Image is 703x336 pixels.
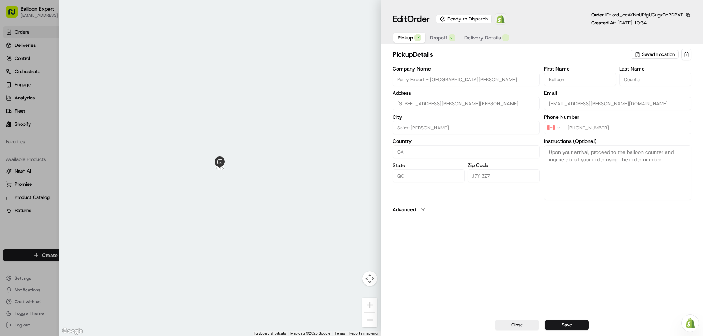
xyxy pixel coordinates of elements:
input: Enter last name [619,73,691,86]
img: Nash [7,7,22,22]
p: Welcome 👋 [7,29,133,41]
span: Map data ©2025 Google [290,331,330,335]
span: Saved Location [642,51,675,58]
label: First Name [544,66,616,71]
textarea: Upon your arrival, proceed to the balloon counter and inquire about your order using the order nu... [544,145,691,200]
input: Enter city [393,121,540,134]
span: API Documentation [69,106,118,113]
label: City [393,114,540,120]
span: Pickup [398,34,413,41]
button: Saved Location [631,49,680,60]
input: Enter country [393,145,540,158]
button: Start new chat [124,72,133,81]
h1: Edit [393,13,430,25]
div: We're available if you need us! [25,77,93,83]
img: Shopify [496,15,505,23]
a: Report a map error [349,331,379,335]
img: 1736555255976-a54dd68f-1ca7-489b-9aae-adbdc363a1c4 [7,70,21,83]
label: Address [393,90,540,95]
input: Got a question? Start typing here... [19,47,132,55]
div: Start new chat [25,70,120,77]
h2: pickup Details [393,49,629,60]
label: Phone Number [544,114,691,120]
label: Zip Code [468,163,540,168]
button: Advanced [393,206,691,213]
button: Save [545,320,589,330]
input: Enter phone number [563,121,691,134]
input: Enter email [544,97,691,110]
label: Instructions (Optional) [544,139,691,144]
p: Order ID: [591,12,683,18]
label: Last Name [619,66,691,71]
label: Email [544,90,691,95]
a: 📗Knowledge Base [4,103,59,116]
label: Advanced [393,206,416,213]
input: 1115 Boul Jean-Baptiste-Rolland O, Saint-Jérôme, QC J7Y 3Z7, CA [393,97,540,110]
span: ord_ccAYNnUEfgUCugzRc2DPXT [612,12,683,18]
p: Created At: [591,20,647,26]
img: Google [60,326,85,336]
a: Terms (opens in new tab) [335,331,345,335]
button: Close [495,320,539,330]
a: 💻API Documentation [59,103,120,116]
span: Pylon [73,124,89,129]
input: Enter state [393,169,465,182]
button: Zoom in [362,298,377,312]
input: Enter first name [544,73,616,86]
a: Open this area in Google Maps (opens a new window) [60,326,85,336]
span: Delivery Details [464,34,501,41]
label: Company Name [393,66,540,71]
span: [DATE] 10:34 [617,20,647,26]
span: Knowledge Base [15,106,56,113]
div: 💻 [62,107,68,113]
span: Dropoff [430,34,447,41]
button: Map camera controls [362,271,377,286]
button: Zoom out [362,313,377,327]
input: Enter zip code [468,169,540,182]
a: Powered byPylon [52,124,89,129]
div: Ready to Dispatch [436,15,492,23]
label: State [393,163,465,168]
a: Shopify [495,13,506,25]
div: 📗 [7,107,13,113]
button: Keyboard shortcuts [254,331,286,336]
label: Country [393,139,540,144]
input: Enter company name [393,73,540,86]
span: Order [407,13,430,25]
